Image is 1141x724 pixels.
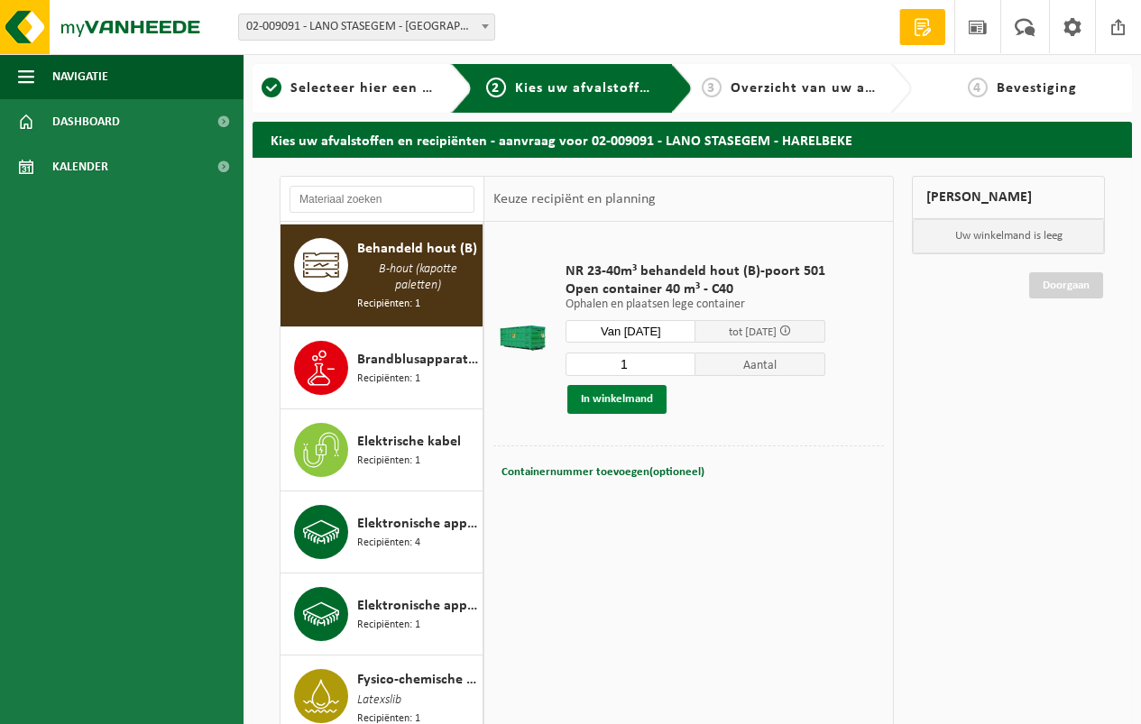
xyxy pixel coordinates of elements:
[695,353,825,376] span: Aantal
[913,219,1104,253] p: Uw winkelmand is leeg
[968,78,988,97] span: 4
[357,595,478,617] span: Elektronische apparatuur (KV) koelvries (huishoudelijk)
[357,296,420,313] span: Recipiënten: 1
[702,78,722,97] span: 3
[281,327,483,409] button: Brandblusapparaten (huishoudelijk) Recipiënten: 1
[281,573,483,655] button: Elektronische apparatuur (KV) koelvries (huishoudelijk) Recipiënten: 1
[357,238,477,260] span: Behandeld hout (B)
[357,371,420,388] span: Recipiënten: 1
[290,186,474,213] input: Materiaal zoeken
[281,409,483,491] button: Elektrische kabel Recipiënten: 1
[262,78,281,97] span: 1
[281,491,483,573] button: Elektronische apparatuur - overige (OVE) Recipiënten: 4
[566,320,695,343] input: Selecteer datum
[357,513,478,535] span: Elektronische apparatuur - overige (OVE)
[357,453,420,470] span: Recipiënten: 1
[357,260,478,296] span: B-hout (kapotte paletten)
[357,431,461,453] span: Elektrische kabel
[262,78,437,99] a: 1Selecteer hier een vestiging
[281,225,483,327] button: Behandeld hout (B) B-hout (kapotte paletten) Recipiënten: 1
[912,176,1105,219] div: [PERSON_NAME]
[357,669,478,691] span: Fysico-chemische filterkoeken, niet gevaarlijk
[357,617,420,634] span: Recipiënten: 1
[500,460,706,485] button: Containernummer toevoegen(optioneel)
[566,280,825,298] span: Open container 40 m³ - C40
[566,262,825,280] span: NR 23-40m³ behandeld hout (B)-poort 501
[729,326,777,338] span: tot [DATE]
[731,81,921,96] span: Overzicht van uw aanvraag
[566,298,825,311] p: Ophalen en plaatsen lege container
[501,466,704,478] span: Containernummer toevoegen(optioneel)
[52,144,108,189] span: Kalender
[357,691,401,710] span: Latexslib
[52,99,120,144] span: Dashboard
[253,122,1132,157] h2: Kies uw afvalstoffen en recipiënten - aanvraag voor 02-009091 - LANO STASEGEM - HARELBEKE
[515,81,763,96] span: Kies uw afvalstoffen en recipiënten
[997,81,1077,96] span: Bevestiging
[52,54,108,99] span: Navigatie
[357,349,478,371] span: Brandblusapparaten (huishoudelijk)
[239,14,494,40] span: 02-009091 - LANO STASEGEM - HARELBEKE
[238,14,495,41] span: 02-009091 - LANO STASEGEM - HARELBEKE
[486,78,506,97] span: 2
[357,535,420,552] span: Recipiënten: 4
[290,81,485,96] span: Selecteer hier een vestiging
[567,385,667,414] button: In winkelmand
[484,177,665,222] div: Keuze recipiënt en planning
[1029,272,1103,298] a: Doorgaan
